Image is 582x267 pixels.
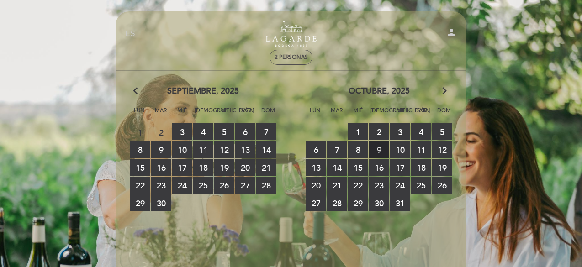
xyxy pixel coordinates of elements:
[193,177,213,194] span: 25
[411,141,431,158] span: 11
[390,177,410,194] span: 24
[327,159,347,176] span: 14
[214,177,234,194] span: 26
[306,106,324,123] span: Lun
[275,54,308,61] span: 2 personas
[234,21,348,47] a: Turismo de Bodega Lagarde
[172,177,192,194] span: 24
[173,106,191,123] span: Mié
[435,106,453,123] span: Dom
[256,141,276,158] span: 14
[256,123,276,140] span: 7
[328,106,346,123] span: Mar
[369,159,389,176] span: 16
[235,177,255,194] span: 27
[413,106,432,123] span: Sáb
[327,194,347,211] span: 28
[151,177,171,194] span: 23
[193,159,213,176] span: 18
[446,27,457,38] i: person
[172,123,192,140] span: 3
[151,124,171,141] span: 2
[130,159,150,176] span: 15
[151,194,171,211] span: 30
[349,85,410,97] span: octubre, 2025
[348,194,368,211] span: 29
[432,141,452,158] span: 12
[390,123,410,140] span: 3
[172,141,192,158] span: 10
[390,141,410,158] span: 10
[432,159,452,176] span: 19
[411,123,431,140] span: 4
[130,141,150,158] span: 8
[238,106,256,123] span: Sáb
[130,106,148,123] span: Lun
[390,159,410,176] span: 17
[151,141,171,158] span: 9
[369,194,389,211] span: 30
[411,159,431,176] span: 18
[306,141,326,158] span: 6
[348,159,368,176] span: 15
[370,106,389,123] span: [DEMOGRAPHIC_DATA]
[235,159,255,176] span: 20
[151,159,171,176] span: 16
[214,159,234,176] span: 19
[259,106,277,123] span: Dom
[193,141,213,158] span: 11
[348,123,368,140] span: 1
[349,106,367,123] span: Mié
[193,123,213,140] span: 4
[306,159,326,176] span: 13
[392,106,410,123] span: Vie
[152,106,170,123] span: Mar
[172,159,192,176] span: 17
[446,27,457,41] button: person
[256,177,276,194] span: 28
[306,177,326,194] span: 20
[369,141,389,158] span: 9
[214,141,234,158] span: 12
[327,177,347,194] span: 21
[432,177,452,194] span: 26
[369,177,389,194] span: 23
[348,141,368,158] span: 8
[133,85,142,97] i: arrow_back_ios
[390,194,410,211] span: 31
[130,177,150,194] span: 22
[195,106,213,123] span: [DEMOGRAPHIC_DATA]
[235,123,255,140] span: 6
[327,141,347,158] span: 7
[348,177,368,194] span: 22
[214,123,234,140] span: 5
[256,159,276,176] span: 21
[130,194,150,211] span: 29
[440,85,449,97] i: arrow_forward_ios
[432,123,452,140] span: 5
[235,141,255,158] span: 13
[306,194,326,211] span: 27
[130,124,150,141] span: 1
[411,177,431,194] span: 25
[369,123,389,140] span: 2
[167,85,239,97] span: septiembre, 2025
[216,106,234,123] span: Vie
